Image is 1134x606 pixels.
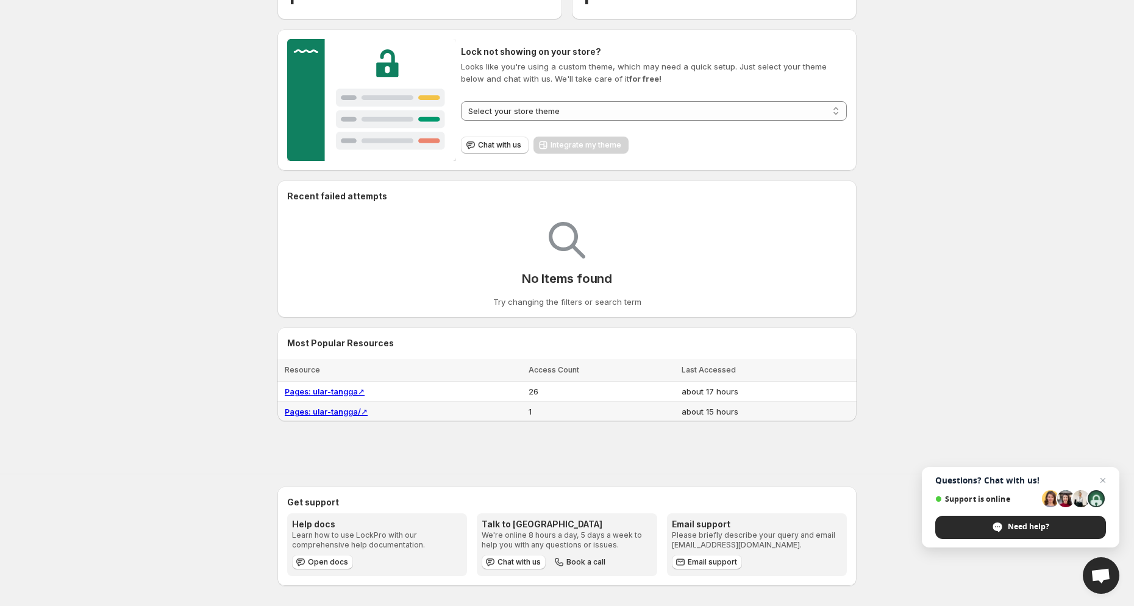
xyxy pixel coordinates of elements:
span: Need help? [1008,521,1049,532]
h3: Talk to [GEOGRAPHIC_DATA] [482,518,652,530]
h2: Lock not showing on your store? [461,46,847,58]
h2: Get support [287,496,847,508]
button: Chat with us [482,555,546,569]
span: Resource [285,365,320,374]
p: We're online 8 hours a day, 5 days a week to help you with any questions or issues. [482,530,652,550]
img: Empty search results [549,222,585,258]
h3: Email support [672,518,842,530]
h2: Recent failed attempts [287,190,387,202]
a: Open docs [292,555,353,569]
img: Customer support [287,39,456,161]
span: Last Accessed [682,365,736,374]
span: Chat with us [478,140,521,150]
span: Open docs [308,557,348,567]
span: Access Count [529,365,579,374]
span: Need help? [935,516,1106,539]
td: 1 [525,402,678,422]
button: Book a call [551,555,610,569]
p: Learn how to use LockPro with our comprehensive help documentation. [292,530,462,550]
strong: for free! [629,74,661,84]
span: Support is online [935,494,1038,504]
p: Try changing the filters or search term [493,296,641,308]
p: Looks like you're using a custom theme, which may need a quick setup. Just select your theme belo... [461,60,847,85]
h3: Help docs [292,518,462,530]
span: Questions? Chat with us! [935,476,1106,485]
span: Email support [688,557,737,567]
a: Email support [672,555,742,569]
h2: Most Popular Resources [287,337,847,349]
a: Pages: ular-tangga/↗ [285,407,368,416]
p: Please briefly describe your query and email [EMAIL_ADDRESS][DOMAIN_NAME]. [672,530,842,550]
span: Chat with us [497,557,541,567]
a: Pages: ular-tangga↗ [285,387,365,396]
td: about 17 hours [678,382,857,402]
a: Open chat [1083,557,1119,594]
span: Book a call [566,557,605,567]
p: No Items found [522,271,612,286]
button: Chat with us [461,137,529,154]
td: 26 [525,382,678,402]
td: about 15 hours [678,402,857,422]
